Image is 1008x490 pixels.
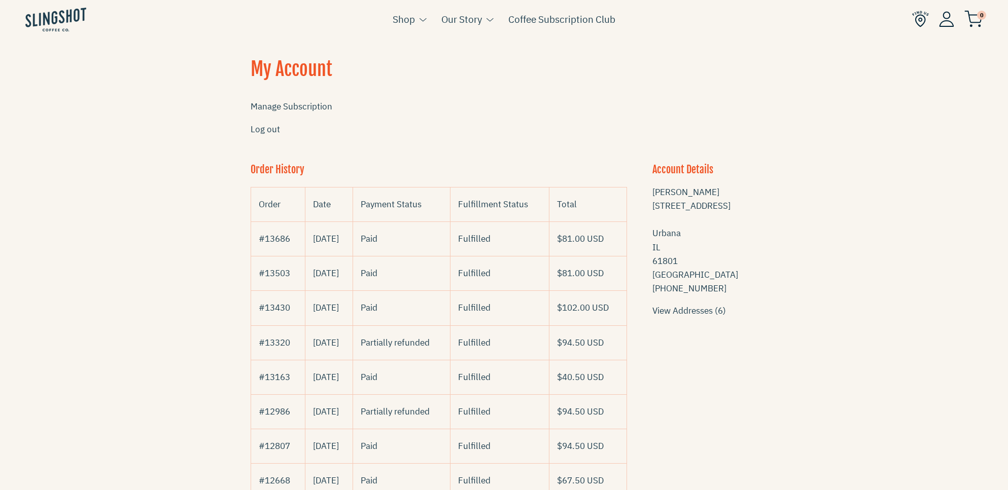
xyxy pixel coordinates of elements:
[458,440,491,451] a: Fulfilled
[912,11,929,27] img: Find Us
[458,233,491,244] a: Fulfilled
[313,371,339,383] a: [DATE]
[557,302,609,313] a: $102.00 USD
[557,406,604,417] a: $94.50 USD
[259,268,290,279] a: #13503
[361,233,377,244] a: Paid
[251,187,305,221] th: Order
[251,163,304,177] h4: Order History
[353,187,450,221] th: Payment Status
[652,185,758,296] p: [PERSON_NAME] [STREET_ADDRESS] Urbana IL 61801 [GEOGRAPHIC_DATA] [PHONE_NUMBER]
[305,187,353,221] th: Date
[458,268,491,279] a: Fulfilled
[361,302,377,313] a: Paid
[251,124,280,135] a: Log out
[939,11,954,27] img: Account
[313,475,339,486] a: [DATE]
[259,440,290,451] a: #12807
[313,233,339,244] a: [DATE]
[652,163,758,177] h4: Account Details
[313,268,339,279] a: [DATE]
[393,12,415,27] a: Shop
[361,371,377,383] a: Paid
[977,11,986,20] span: 0
[313,406,339,417] a: [DATE]
[508,12,615,27] a: Coffee Subscription Club
[313,440,339,451] a: [DATE]
[964,11,983,27] img: cart
[458,371,491,383] a: Fulfilled
[458,475,491,486] a: Fulfilled
[557,233,604,244] a: $81.00 USD
[557,337,604,348] a: $94.50 USD
[557,475,604,486] a: $67.50 USD
[259,406,290,417] a: #12986
[251,101,332,112] a: Manage Subscription
[549,187,627,221] th: Total
[361,337,430,348] a: Partially refunded
[557,268,604,279] a: $81.00 USD
[964,13,983,25] a: 0
[361,406,430,417] a: Partially refunded
[313,302,339,313] a: [DATE]
[458,302,491,313] a: Fulfilled
[652,305,726,316] a: View Addresses (6)
[361,475,377,486] a: Paid
[259,302,290,313] a: #13430
[441,12,482,27] a: Our Story
[458,337,491,348] a: Fulfilled
[458,406,491,417] a: Fulfilled
[259,337,290,348] a: #13320
[259,233,290,244] a: #13686
[313,337,339,348] a: [DATE]
[450,187,549,221] th: Fulfillment Status
[361,440,377,451] a: Paid
[259,475,290,486] a: #12668
[251,57,332,82] h1: My Account
[557,371,604,383] a: $40.50 USD
[259,371,290,383] a: #13163
[557,440,604,451] a: $94.50 USD
[361,268,377,279] a: Paid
